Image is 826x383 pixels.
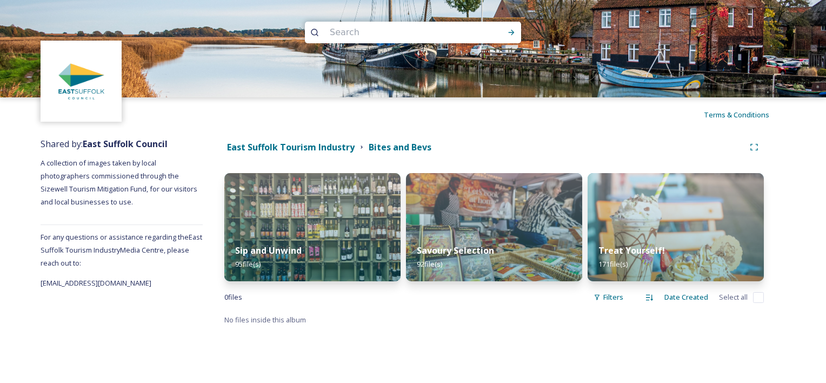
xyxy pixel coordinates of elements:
[224,315,306,325] span: No files inside this album
[41,158,199,207] span: A collection of images taken by local photographers commissioned through the Sizewell Tourism Mit...
[235,245,302,256] strong: Sip and Unwind
[224,292,242,302] span: 0 file s
[588,287,629,308] div: Filters
[324,21,472,44] input: Search
[41,278,151,288] span: [EMAIL_ADDRESS][DOMAIN_NAME]
[406,173,582,281] img: 83f7f84f-f89f-4335-98ec-3e0b3bacfd55.jpg
[719,292,748,302] span: Select all
[224,173,401,281] img: 69f508fa-01ed-4408-9e27-d1a96448a4e5.jpg
[83,138,168,150] strong: East Suffolk Council
[227,141,355,153] strong: East Suffolk Tourism Industry
[41,232,202,268] span: For any questions or assistance regarding the East Suffolk Tourism Industry Media Centre, please ...
[659,287,714,308] div: Date Created
[598,259,628,269] span: 171 file(s)
[235,259,261,269] span: 95 file(s)
[369,141,431,153] strong: Bites and Bevs
[598,245,665,256] strong: Treat Yourself!
[704,108,785,121] a: Terms & Conditions
[41,138,168,150] span: Shared by:
[42,42,121,121] img: ddd00b8e-fed8-4ace-b05d-a63b8df0f5dd.jpg
[417,245,494,256] strong: Savoury Selection
[588,173,764,281] img: 1827d7f7-ae3a-4486-af98-cf0e285f913f.jpg
[704,110,769,120] span: Terms & Conditions
[417,259,442,269] span: 92 file(s)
